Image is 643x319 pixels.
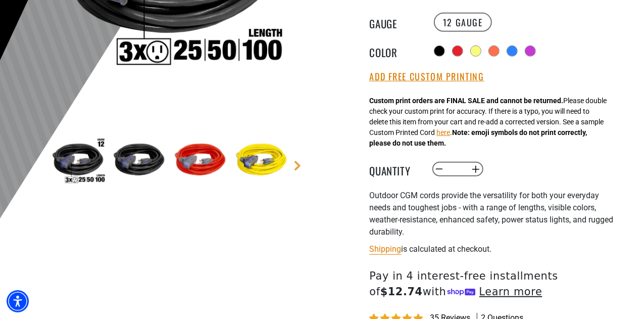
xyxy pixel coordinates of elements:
button: Add Free Custom Printing [370,71,484,82]
label: 12 Gauge [434,13,492,32]
legend: Gauge [370,16,420,29]
img: black [110,132,168,191]
img: red [171,132,229,191]
strong: Custom print orders are FINAL SALE and cannot be returned. [370,97,564,105]
span: Outdoor CGM cords provide the versatility for both your everyday needs and toughest jobs - with a... [370,191,614,237]
legend: Color [370,44,420,58]
label: Quantity [370,163,420,176]
strong: Note: emoji symbols do not print correctly, please do not use them. [370,128,587,147]
button: here [437,127,451,138]
div: is calculated at checkout. [370,242,617,256]
div: Accessibility Menu [7,290,29,312]
a: Next [292,161,303,171]
img: neon yellow [232,132,290,191]
a: Shipping [370,244,402,254]
div: Please double check your custom print for accuracy. If there is a typo, you will need to delete t... [370,96,607,149]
